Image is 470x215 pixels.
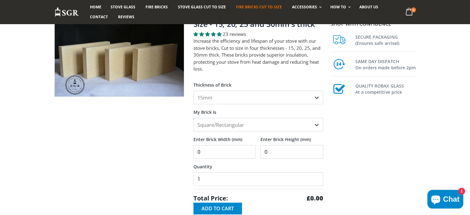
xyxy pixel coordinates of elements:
[411,7,416,12] span: 0
[173,2,231,12] a: Stove Glass Cut To Size
[85,2,106,12] a: Home
[193,31,223,37] span: 4.78 stars
[355,57,416,71] h3: SAME DAY DISPATCH On orders made before 2pm
[403,6,416,18] a: 0
[287,2,324,12] a: Accessories
[355,82,416,95] h3: QUALITY ROBAX GLASS At a competitive price
[141,2,172,12] a: Fire Bricks
[106,2,140,12] a: Stove Glass
[326,2,354,12] a: How To
[85,12,112,22] a: Contact
[201,205,234,212] span: Add to Cart
[54,7,79,17] img: Stove Glass Replacement
[355,2,383,12] a: About us
[193,37,323,72] p: Increase the efficiency and lifespan of your stove with our stove bricks. Cut to size in four thi...
[113,12,139,22] a: Reviews
[178,4,226,10] span: Stove Glass Cut To Size
[355,33,416,46] h3: SECURE PACKAGING (Ensures safe arrival)
[260,131,323,143] label: Enter Brick Height (mm)
[231,2,286,12] a: Fire Bricks Cut To Size
[236,4,282,10] span: Fire Bricks Cut To Size
[193,203,242,214] button: Add to Cart
[193,131,256,143] label: Enter Brick Width (mm)
[146,4,168,10] span: Fire Bricks
[307,194,323,203] strong: £0.00
[330,4,346,10] span: How To
[90,4,101,10] span: Home
[292,4,317,10] span: Accessories
[426,190,465,210] inbox-online-store-chat: Shopify online store chat
[90,14,108,19] span: Contact
[223,31,246,37] span: 23 reviews
[55,10,184,96] img: 4_fire_bricks_1aa33a0b-dc7a-4843-b288-55f1aa0e36c3_800x_crop_center.jpeg
[359,4,378,10] span: About us
[193,77,323,88] label: Thickness of Brick
[193,194,228,203] span: Total Price:
[193,104,323,115] label: My Brick Is
[111,4,135,10] span: Stove Glass
[118,14,134,19] span: Reviews
[193,159,323,170] label: Quantity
